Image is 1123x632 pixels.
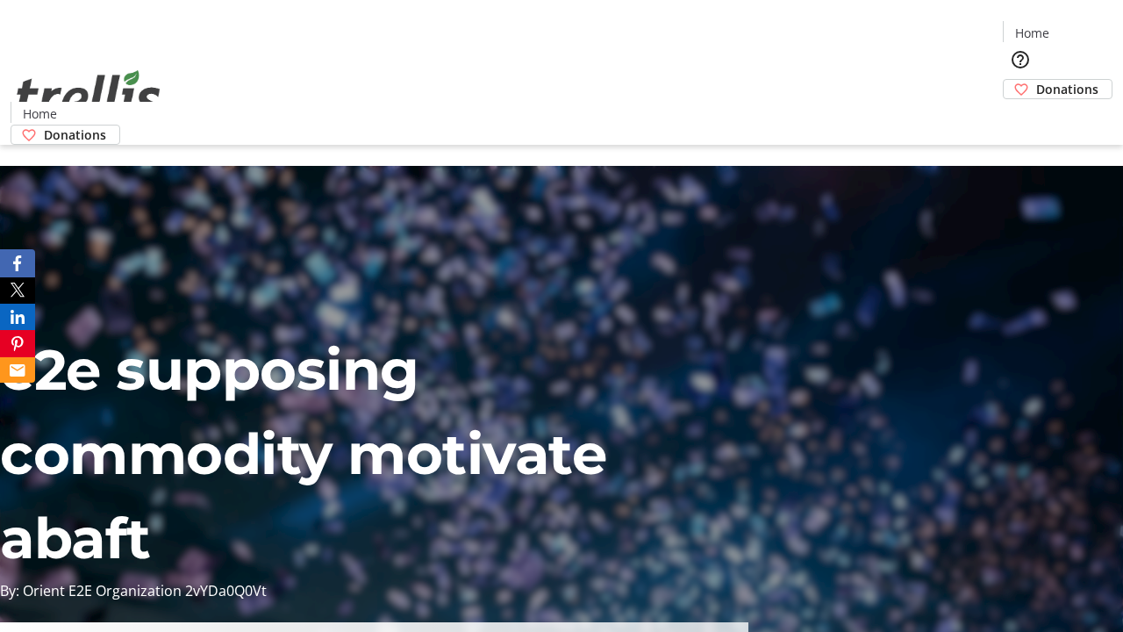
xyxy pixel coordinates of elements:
[11,125,120,145] a: Donations
[11,51,167,139] img: Orient E2E Organization 2vYDa0Q0Vt's Logo
[11,104,68,123] a: Home
[1003,42,1038,77] button: Help
[23,104,57,123] span: Home
[1004,24,1060,42] a: Home
[1015,24,1049,42] span: Home
[44,126,106,144] span: Donations
[1036,80,1098,98] span: Donations
[1003,99,1038,134] button: Cart
[1003,79,1112,99] a: Donations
